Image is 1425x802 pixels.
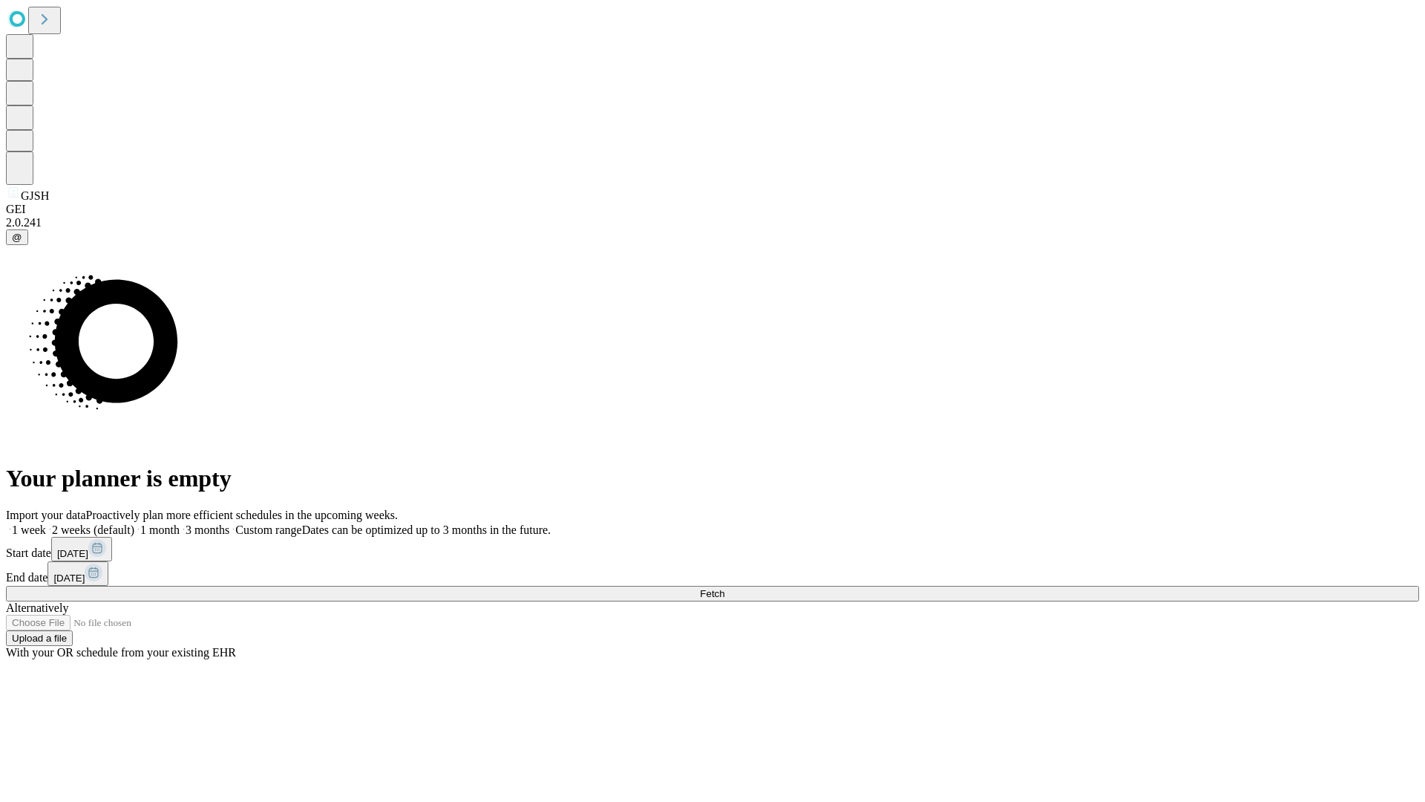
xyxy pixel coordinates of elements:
span: 3 months [186,524,229,536]
div: End date [6,561,1419,586]
span: With your OR schedule from your existing EHR [6,646,236,659]
span: Import your data [6,509,86,521]
span: 2 weeks (default) [52,524,134,536]
button: [DATE] [51,537,112,561]
span: [DATE] [57,548,88,559]
button: @ [6,229,28,245]
span: Fetch [700,588,724,599]
div: GEI [6,203,1419,216]
span: Proactively plan more efficient schedules in the upcoming weeks. [86,509,398,521]
h1: Your planner is empty [6,465,1419,492]
button: Upload a file [6,630,73,646]
button: [DATE] [47,561,108,586]
div: 2.0.241 [6,216,1419,229]
span: Custom range [235,524,301,536]
span: [DATE] [53,573,85,584]
span: 1 month [140,524,180,536]
span: @ [12,232,22,243]
div: Start date [6,537,1419,561]
span: 1 week [12,524,46,536]
span: Alternatively [6,601,68,614]
button: Fetch [6,586,1419,601]
span: GJSH [21,189,49,202]
span: Dates can be optimized up to 3 months in the future. [302,524,551,536]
